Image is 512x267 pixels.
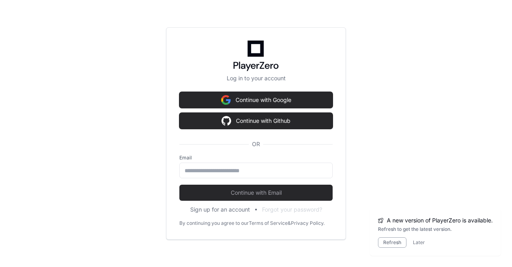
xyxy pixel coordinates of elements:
[249,140,263,148] span: OR
[179,220,249,226] div: By continuing you agree to our
[378,237,406,248] button: Refresh
[387,216,493,224] span: A new version of PlayerZero is available.
[288,220,291,226] div: &
[179,74,333,82] p: Log in to your account
[249,220,288,226] a: Terms of Service
[378,226,493,232] div: Refresh to get the latest version.
[179,189,333,197] span: Continue with Email
[221,113,231,129] img: Sign in with google
[179,185,333,201] button: Continue with Email
[291,220,325,226] a: Privacy Policy.
[413,239,425,246] button: Later
[179,92,333,108] button: Continue with Google
[179,155,333,161] label: Email
[190,206,250,214] button: Sign up for an account
[221,92,231,108] img: Sign in with google
[179,113,333,129] button: Continue with Github
[262,206,322,214] button: Forgot your password?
